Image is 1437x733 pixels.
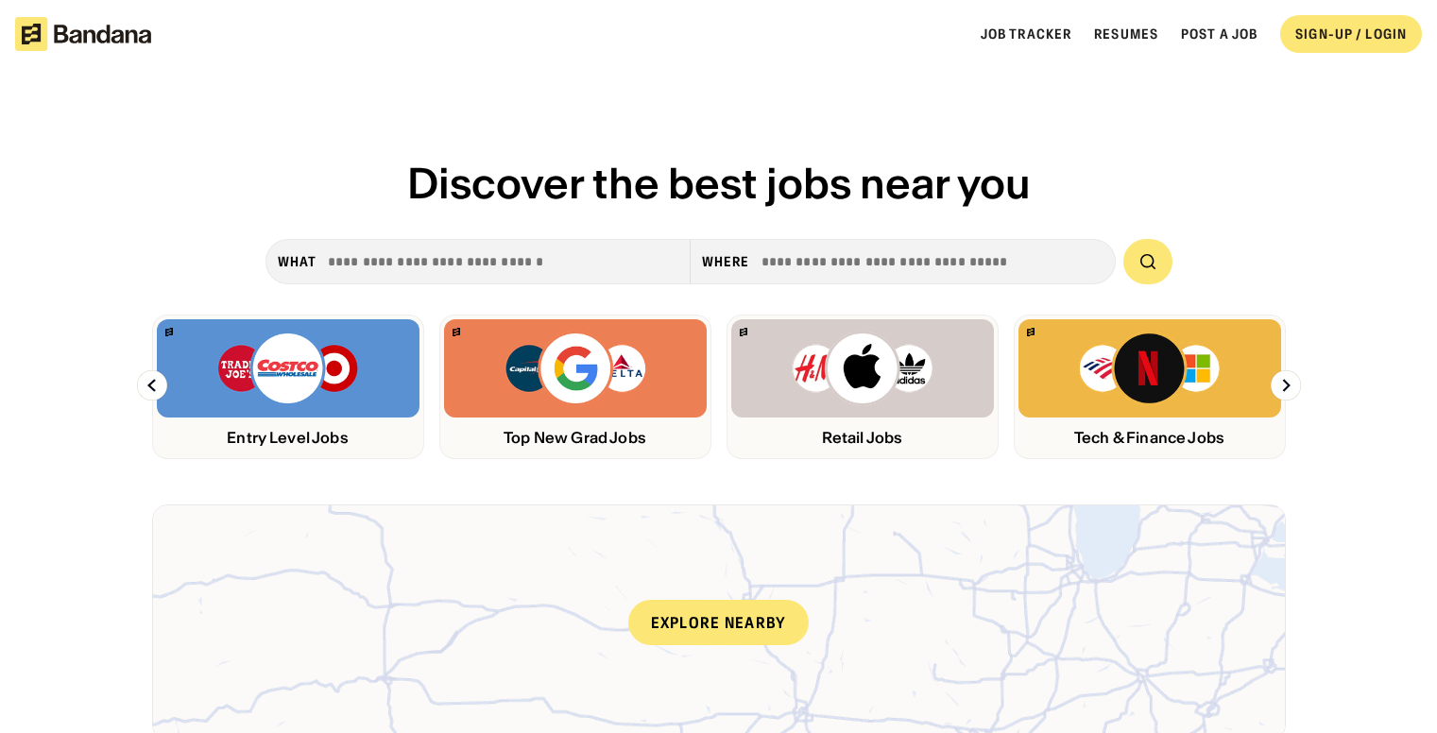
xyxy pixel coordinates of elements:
img: Trader Joe’s, Costco, Target logos [216,331,360,406]
span: Discover the best jobs near you [407,157,1031,210]
a: Bandana logoCapital One, Google, Delta logosTop New Grad Jobs [439,315,711,459]
img: Bank of America, Netflix, Microsoft logos [1078,331,1221,406]
div: SIGN-UP / LOGIN [1295,26,1407,43]
img: Right Arrow [1271,370,1301,401]
img: H&M, Apply, Adidas logos [791,331,934,406]
img: Bandana logo [453,328,460,336]
img: Bandana logo [740,328,747,336]
div: Retail Jobs [731,429,994,447]
a: Bandana logoTrader Joe’s, Costco, Target logosEntry Level Jobs [152,315,424,459]
a: Post a job [1181,26,1257,43]
img: Capital One, Google, Delta logos [504,331,647,406]
a: Resumes [1094,26,1158,43]
div: Entry Level Jobs [157,429,419,447]
img: Bandana logo [165,328,173,336]
div: what [278,253,316,270]
div: Top New Grad Jobs [444,429,707,447]
div: Tech & Finance Jobs [1018,429,1281,447]
div: Explore nearby [628,600,810,645]
a: Bandana logoBank of America, Netflix, Microsoft logosTech & Finance Jobs [1014,315,1286,459]
img: Bandana logotype [15,17,151,51]
a: Job Tracker [981,26,1071,43]
img: Left Arrow [137,370,167,401]
div: Where [702,253,750,270]
a: Bandana logoH&M, Apply, Adidas logosRetail Jobs [727,315,999,459]
img: Bandana logo [1027,328,1035,336]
